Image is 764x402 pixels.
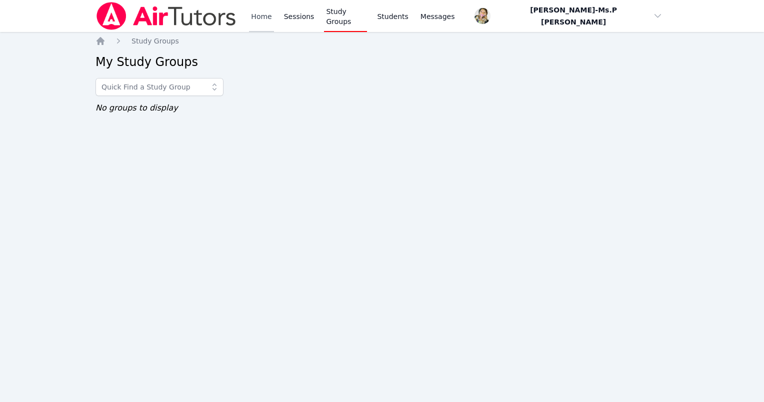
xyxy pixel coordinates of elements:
span: Messages [420,11,455,21]
span: Study Groups [131,37,179,45]
nav: Breadcrumb [95,36,668,46]
img: Air Tutors [95,2,237,30]
h2: My Study Groups [95,54,668,70]
input: Quick Find a Study Group [95,78,223,96]
span: No groups to display [95,103,178,112]
a: Study Groups [131,36,179,46]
